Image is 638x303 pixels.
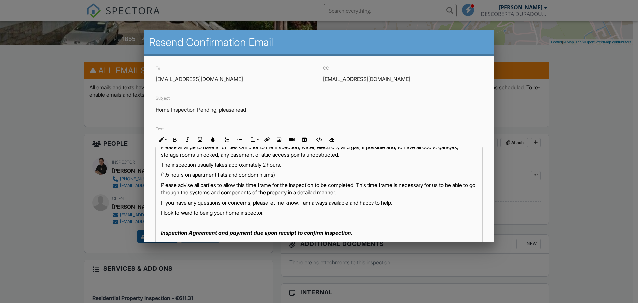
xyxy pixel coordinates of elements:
[181,133,194,146] button: Italic (Ctrl+I)
[156,126,164,131] label: Text
[161,181,477,196] p: Please advise all parties to allow this time frame for the inspection to be completed. This time ...
[248,133,260,146] button: Align
[285,133,298,146] button: Insert Video
[161,161,477,168] p: The inspection usually takes approximately 2 hours.
[156,96,170,101] label: Subject
[323,66,329,71] label: CC
[194,133,206,146] button: Underline (Ctrl+U)
[161,199,477,206] p: If you have any questions or concerns, please let me know, I am always available and happy to help.
[149,36,489,49] h2: Resend Confirmation Email
[325,133,338,146] button: Clear Formatting
[206,133,219,146] button: Colors
[312,133,325,146] button: Code View
[260,133,273,146] button: Insert Link (Ctrl+K)
[161,171,477,178] p: (1.5 hours on apartment flats and condominiums)
[298,133,311,146] button: Insert Table
[273,133,285,146] button: Insert Image (Ctrl+P)
[156,133,168,146] button: Inline Style
[156,66,160,71] label: To
[168,133,181,146] button: Bold (Ctrl+B)
[161,209,477,216] p: I look forward to being your home inspector.
[161,229,352,236] strong: Inspection Agreement and payment due upon receipt to confirm inspection.
[161,143,477,158] p: Please arrange to have all utilities ON prior to the inspection; water, electricity and gas, if p...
